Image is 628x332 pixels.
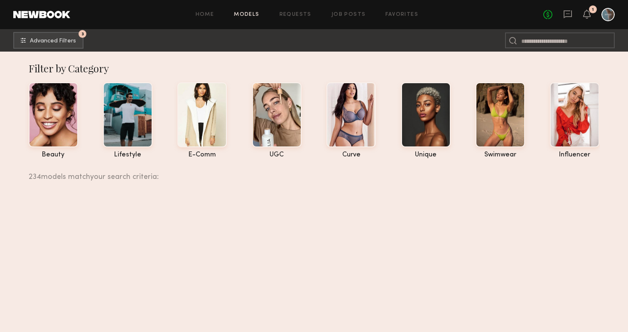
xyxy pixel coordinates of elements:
[196,12,214,17] a: Home
[81,32,84,36] span: 3
[234,12,259,17] a: Models
[326,151,376,159] div: curve
[592,7,594,12] div: 1
[29,151,78,159] div: beauty
[331,12,366,17] a: Job Posts
[103,151,152,159] div: lifestyle
[13,32,83,49] button: 3Advanced Filters
[177,151,227,159] div: e-comm
[280,12,312,17] a: Requests
[30,38,76,44] span: Advanced Filters
[252,151,302,159] div: UGC
[550,151,599,159] div: influencer
[401,151,451,159] div: unique
[476,151,525,159] div: swimwear
[29,164,593,181] div: 234 models match your search criteria:
[385,12,418,17] a: Favorites
[29,62,600,75] div: Filter by Category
